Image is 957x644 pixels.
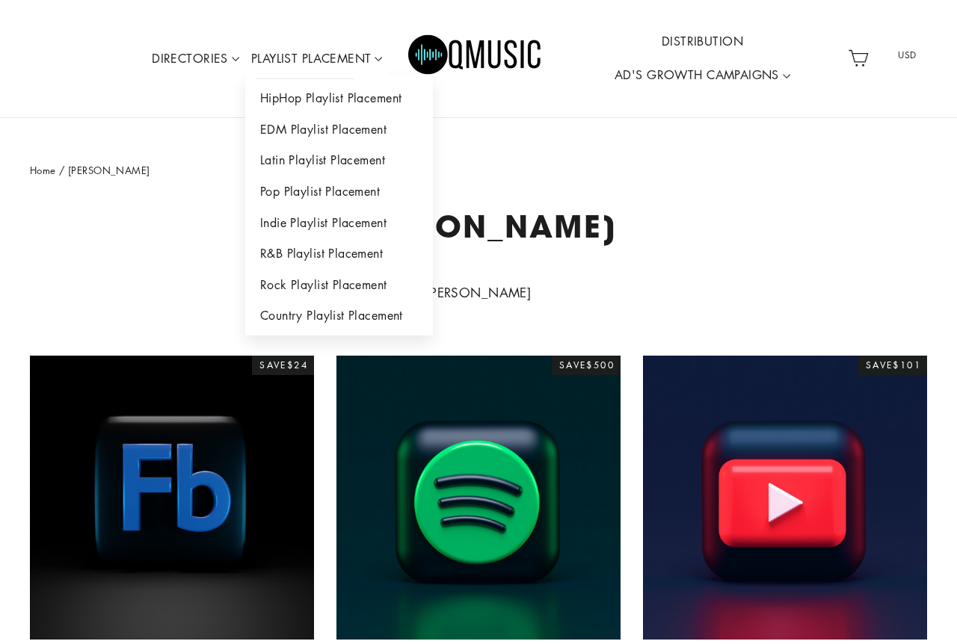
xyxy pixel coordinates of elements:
nav: breadcrumbs [30,163,927,179]
span: $101 [893,359,921,371]
img: Q Music Promotions [408,25,543,92]
a: Country Playlist Placement [245,300,433,332]
a: Pop Playlist Placement [245,176,433,208]
a: Rock Playlist Placement [245,270,433,301]
span: / [59,163,64,177]
span: [PERSON_NAME] [68,163,150,177]
a: DISTRIBUTION [656,25,749,59]
div: Primary [109,15,842,102]
a: Home [30,163,56,177]
div: Save [858,356,927,375]
a: HipHop Playlist Placement [245,83,433,114]
div: [PERSON_NAME] [142,282,815,303]
div: Save [552,356,621,375]
a: R&B Playlist Placement [245,238,433,270]
a: PLAYLIST PLACEMENT [245,42,389,76]
h1: [PERSON_NAME] [30,208,927,244]
a: DIRECTORIES [146,42,245,76]
a: AD'S GROWTH CAMPAIGNS [609,58,796,93]
a: EDM Playlist Placement [245,114,433,146]
span: $24 [287,359,308,371]
span: USD [879,44,936,66]
span: $500 [586,359,615,371]
a: Indie Playlist Placement [245,208,433,239]
a: Latin Playlist Placement [245,145,433,176]
div: Save [252,356,314,375]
